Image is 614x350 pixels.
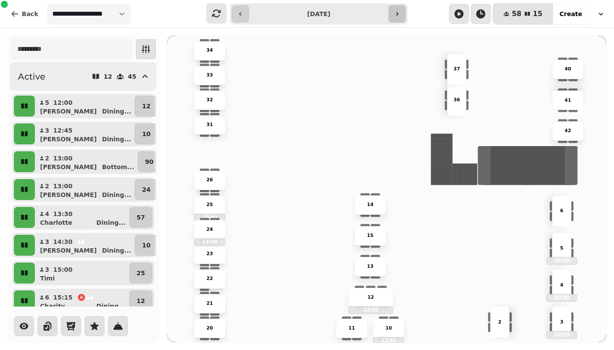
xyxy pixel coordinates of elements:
p: Charlotte [40,218,72,227]
button: Create [553,3,589,24]
p: 24 [206,226,213,233]
p: 31 [206,121,213,128]
p: Dining ... [96,302,125,310]
p: 45 [128,73,136,80]
p: 57 [137,213,145,222]
p: 12:45 [53,126,73,135]
h2: Active [18,70,45,83]
button: 57 [129,207,152,228]
button: 25 [129,263,152,283]
p: 42 [565,127,571,134]
p: 12 [142,102,150,110]
p: 10 [142,130,150,138]
span: Create [560,11,582,17]
p: 12 [368,294,374,301]
p: Dining ... [102,135,131,143]
button: 213:00[PERSON_NAME]Bottom... [37,151,136,172]
button: Active1245 [10,63,156,90]
p: 13:00 [53,182,73,190]
p: [PERSON_NAME] [40,163,97,171]
p: 3 [44,265,50,274]
p: 13:00 [195,239,225,245]
p: Charity [40,302,65,310]
p: [PERSON_NAME] [40,246,97,255]
p: 21 [206,300,213,307]
p: 33 [206,72,213,79]
button: 10 [135,235,158,256]
p: 10 [142,241,150,250]
button: 213:00[PERSON_NAME]Dining... [37,179,133,200]
p: 4 [560,281,563,288]
p: 14 [367,201,374,208]
p: Dining ... [102,190,131,199]
p: Dining ... [102,107,131,116]
p: Timi [40,274,55,283]
p: 12:45 [374,337,404,344]
p: 25 [206,201,213,208]
p: 20 [206,325,213,332]
p: 14:30 [53,237,73,246]
p: 23 [206,251,213,258]
p: 11 [348,325,355,332]
p: 12:00 [53,98,73,107]
p: 25 [137,269,145,277]
p: 6 [560,207,563,214]
button: Back [3,3,45,24]
p: 4 [44,210,50,218]
button: 10 [135,123,158,144]
button: 5815 [493,3,553,24]
p: [PERSON_NAME] [40,107,97,116]
p: 13:00 [53,154,73,163]
p: 37 [453,66,460,73]
button: 90 [138,151,161,172]
span: 15 [533,10,542,17]
p: 3 [44,126,50,135]
p: 22 [206,275,213,282]
button: 12 [135,96,158,117]
button: 314:30[PERSON_NAME]Dining... [37,235,133,256]
p: 3 [560,319,563,326]
p: 10 [385,325,392,332]
button: 413:30CharlotteDining... [37,207,128,228]
button: 315:00Timi [37,263,128,283]
p: 20:30 [547,257,577,264]
p: 26 [206,177,213,183]
button: 512:00[PERSON_NAME]Dining... [37,96,133,117]
p: 2 [44,154,50,163]
span: 58 [512,10,521,17]
p: 34 [206,47,213,54]
span: Back [22,11,38,17]
p: 15:00 [53,265,73,274]
button: 615:15CharityDining... [37,290,128,311]
p: 6 [44,293,50,302]
p: 20:30 [547,331,577,338]
p: 41 [565,97,571,103]
p: 5 [44,98,50,107]
p: 5 [560,244,563,251]
p: 2 [498,319,501,326]
p: Dining ... [102,246,131,255]
p: 90 [145,157,153,166]
p: 36 [453,97,460,103]
p: 13:30 [53,210,73,218]
p: 24 [142,185,150,194]
p: Dining ... [96,218,125,227]
p: 40 [565,66,571,73]
p: 20:30 [547,294,577,301]
p: [PERSON_NAME] [40,135,97,143]
p: 12 [137,297,145,305]
p: 12:00 [349,307,392,313]
p: 15:15 [53,293,73,302]
button: 24 [135,179,158,200]
p: [PERSON_NAME] [40,190,97,199]
p: 15 [367,232,374,239]
p: 3 [44,237,50,246]
button: 312:45[PERSON_NAME]Dining... [37,123,133,144]
p: 12 [104,73,112,80]
p: 32 [206,97,213,103]
button: 12 [129,290,152,311]
p: 13 [367,263,374,270]
p: 2 [44,182,50,190]
p: Bottom ... [102,163,134,171]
